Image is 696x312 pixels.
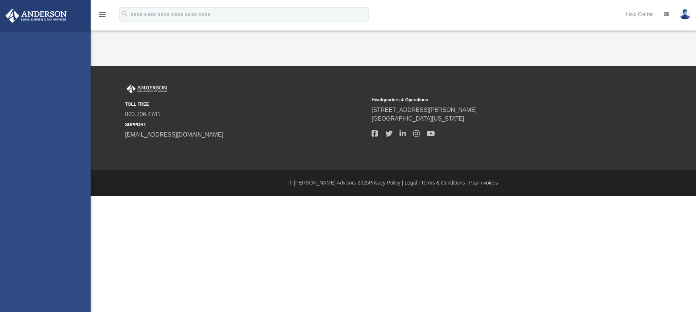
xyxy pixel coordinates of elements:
[3,9,69,23] img: Anderson Advisors Platinum Portal
[372,97,613,103] small: Headquarters & Operations
[125,101,366,108] small: TOLL FREE
[125,111,161,117] a: 800.706.4741
[372,116,464,122] a: [GEOGRAPHIC_DATA][US_STATE]
[372,107,477,113] a: [STREET_ADDRESS][PERSON_NAME]
[125,121,366,128] small: SUPPORT
[98,14,107,19] a: menu
[98,10,107,19] i: menu
[125,131,223,138] a: [EMAIL_ADDRESS][DOMAIN_NAME]
[121,10,129,18] i: search
[369,180,403,186] a: Privacy Policy |
[469,180,498,186] a: Pay Invoices
[405,180,420,186] a: Legal |
[91,179,696,187] div: © [PERSON_NAME] Advisors 2025
[125,84,169,94] img: Anderson Advisors Platinum Portal
[421,180,468,186] a: Terms & Conditions |
[680,9,691,20] img: User Pic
